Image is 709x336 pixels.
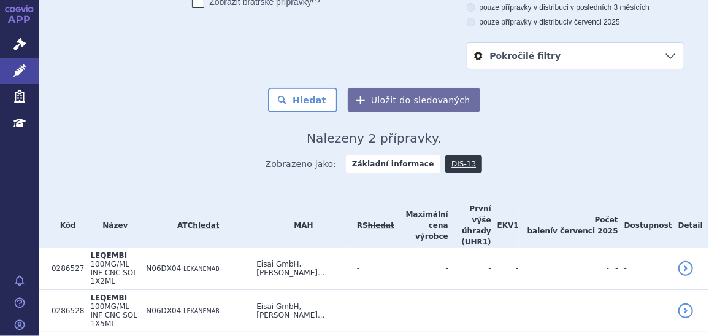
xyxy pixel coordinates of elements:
button: Uložit do sledovaných [348,88,480,112]
span: Nalezeny 2 přípravky. [307,131,442,146]
span: LEQEMBI [90,294,127,302]
td: - [519,290,609,332]
span: LEKANEMAB [183,265,220,272]
th: Detail [672,203,709,248]
label: pouze přípravky v distribuci [467,17,684,27]
a: detail [678,261,693,276]
th: EKV1 [491,203,519,248]
td: - [394,248,448,290]
a: DIS-13 [445,155,482,173]
td: - [618,248,672,290]
th: ATC [140,203,250,248]
span: 100MG/ML INF CNC SOL 1X2ML [90,260,137,286]
a: vyhledávání neobsahuje žádnou platnou referenční skupinu [368,221,394,230]
td: 0286528 [45,290,84,332]
span: N06DX04 [146,264,181,273]
span: v červenci 2025 [569,18,620,26]
td: - [448,248,491,290]
span: 100MG/ML INF CNC SOL 1X5ML [90,302,137,328]
td: - [609,290,618,332]
td: - [448,290,491,332]
th: Název [84,203,140,248]
a: detail [678,303,693,318]
th: RS [351,203,394,248]
a: Pokročilé filtry [467,43,684,69]
th: Maximální cena výrobce [394,203,448,248]
strong: Základní informace [346,155,440,173]
th: MAH [250,203,350,248]
label: pouze přípravky v distribuci v posledních 3 měsících [467,2,684,12]
span: v červenci 2025 [553,227,618,235]
button: Hledat [268,88,337,112]
th: Počet balení [519,203,618,248]
td: - [394,290,448,332]
span: LEKANEMAB [183,308,220,315]
td: - [491,290,519,332]
span: LEQEMBI [90,251,127,260]
td: 0286527 [45,248,84,290]
td: Eisai GmbH, [PERSON_NAME]... [250,290,350,332]
td: - [519,248,609,290]
a: hledat [193,221,219,230]
th: Kód [45,203,84,248]
th: První výše úhrady (UHR1) [448,203,491,248]
span: Zobrazeno jako: [266,155,337,173]
td: - [351,290,394,332]
td: - [609,248,618,290]
span: N06DX04 [146,307,181,315]
td: - [618,290,672,332]
td: - [491,248,519,290]
td: - [351,248,394,290]
td: Eisai GmbH, [PERSON_NAME]... [250,248,350,290]
del: hledat [368,221,394,230]
th: Dostupnost [618,203,672,248]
